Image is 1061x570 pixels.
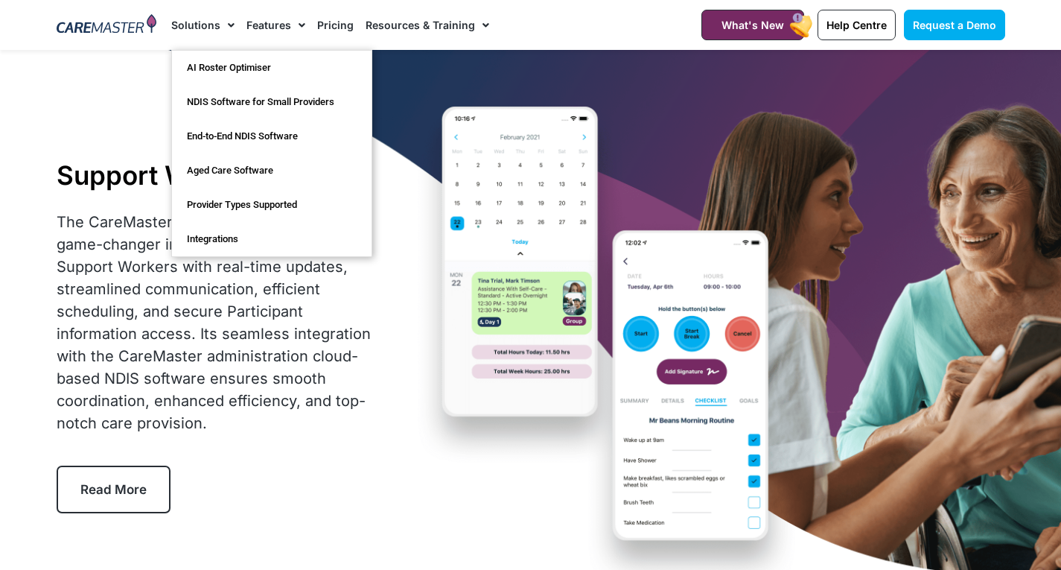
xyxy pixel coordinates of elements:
[172,222,372,256] a: Integrations
[172,51,372,85] a: AI Roster Optimiser
[826,19,887,31] span: Help Centre
[172,85,372,119] a: NDIS Software for Small Providers
[57,14,157,37] img: CareMaster Logo
[172,153,372,188] a: Aged Care Software
[57,211,379,434] div: The CareMaster Support Worker App is a game-changer in care delivery. It empowers Support Workers...
[80,482,147,497] span: Read More
[57,159,379,191] h1: Support Worker App
[172,188,372,222] a: Provider Types Supported​
[171,50,372,257] ul: Solutions
[818,10,896,40] a: Help Centre
[904,10,1005,40] a: Request a Demo
[57,466,171,513] a: Read More
[913,19,996,31] span: Request a Demo
[701,10,804,40] a: What's New
[721,19,784,31] span: What's New
[172,119,372,153] a: End-to-End NDIS Software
